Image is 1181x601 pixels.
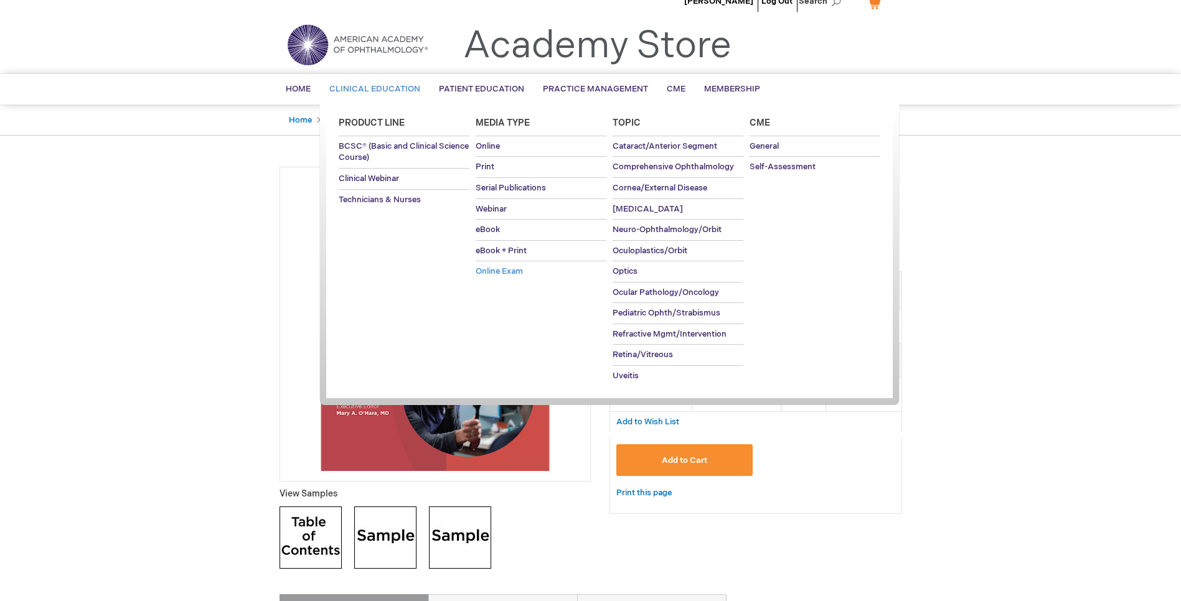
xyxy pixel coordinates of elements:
[662,455,707,465] span: Add to Cart
[616,485,672,501] a: Print this page
[613,141,717,151] span: Cataract/Anterior Segment
[613,204,683,214] span: [MEDICAL_DATA]
[476,204,507,214] span: Webinar
[613,308,720,318] span: Pediatric Ophth/Strabismus
[613,118,641,128] span: Topic
[613,371,639,381] span: Uveitis
[339,195,421,205] span: Technicians & Nurses
[476,141,500,151] span: Online
[613,266,638,276] span: Optics
[339,118,405,128] span: Product Line
[280,488,591,500] p: View Samples
[613,183,707,193] span: Cornea/External Disease
[613,287,719,297] span: Ocular Pathology/Oncology
[616,416,679,427] a: Add to Wish List
[439,84,524,94] span: Patient Education
[329,84,420,94] span: Clinical Education
[339,174,399,184] span: Clinical Webinar
[750,162,816,172] span: Self-Assessment
[667,84,685,94] span: CME
[613,246,687,256] span: Oculoplastics/Orbit
[286,174,584,471] img: Ophthalmic Medical Assisting: An Independent Study Course
[476,162,494,172] span: Print
[616,417,679,427] span: Add to Wish List
[543,84,648,94] span: Practice Management
[616,444,753,476] button: Add to Cart
[476,118,530,128] span: Media Type
[613,350,673,360] span: Retina/Vitreous
[750,141,779,151] span: General
[463,24,732,68] a: Academy Store
[613,225,722,235] span: Neuro-Ophthalmology/Orbit
[476,183,546,193] span: Serial Publications
[613,162,734,172] span: Comprehensive Ophthalmology
[339,141,469,163] span: BCSC® (Basic and Clinical Science Course)
[354,506,416,569] img: Click to view
[429,506,491,569] img: Click to view
[286,84,311,94] span: Home
[476,266,523,276] span: Online Exam
[476,225,500,235] span: eBook
[750,118,770,128] span: Cme
[289,115,312,125] a: Home
[476,246,527,256] span: eBook + Print
[613,329,727,339] span: Refractive Mgmt/Intervention
[280,506,342,569] img: Click to view
[704,84,760,94] span: Membership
